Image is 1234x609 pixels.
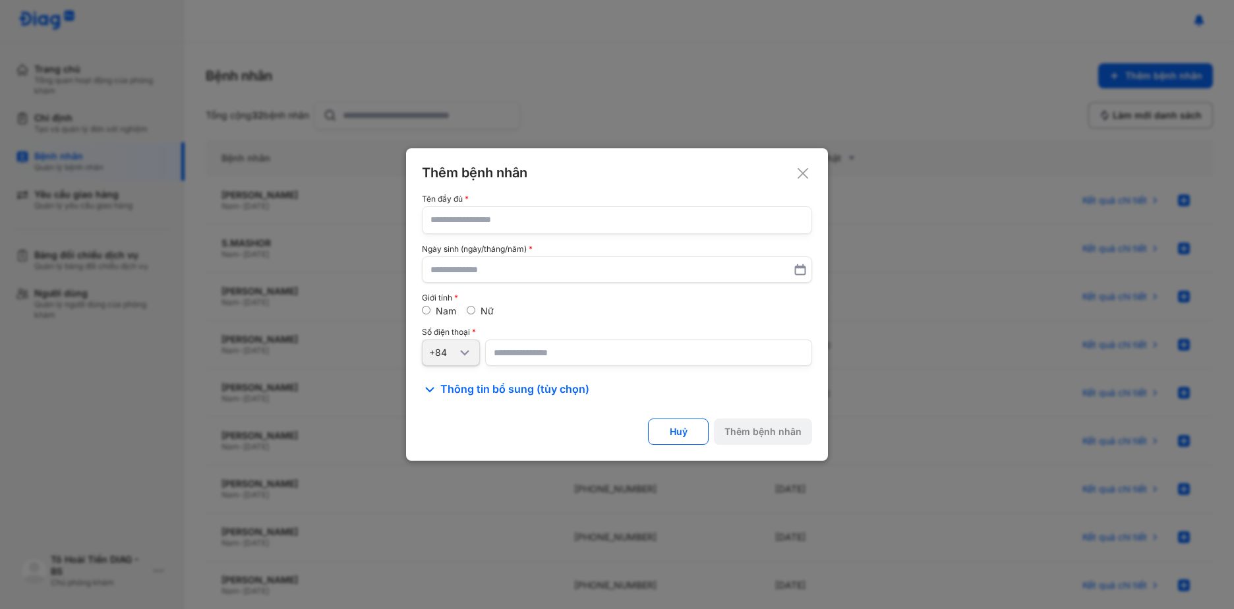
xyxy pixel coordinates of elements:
[422,245,812,254] div: Ngày sinh (ngày/tháng/năm)
[422,293,812,303] div: Giới tính
[648,419,709,445] button: Huỷ
[724,426,802,438] div: Thêm bệnh nhân
[422,194,812,204] div: Tên đầy đủ
[440,382,589,397] span: Thông tin bổ sung (tùy chọn)
[422,164,812,181] div: Thêm bệnh nhân
[714,419,812,445] button: Thêm bệnh nhân
[429,347,457,359] div: +84
[481,305,494,316] label: Nữ
[422,328,812,337] div: Số điện thoại
[436,305,456,316] label: Nam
